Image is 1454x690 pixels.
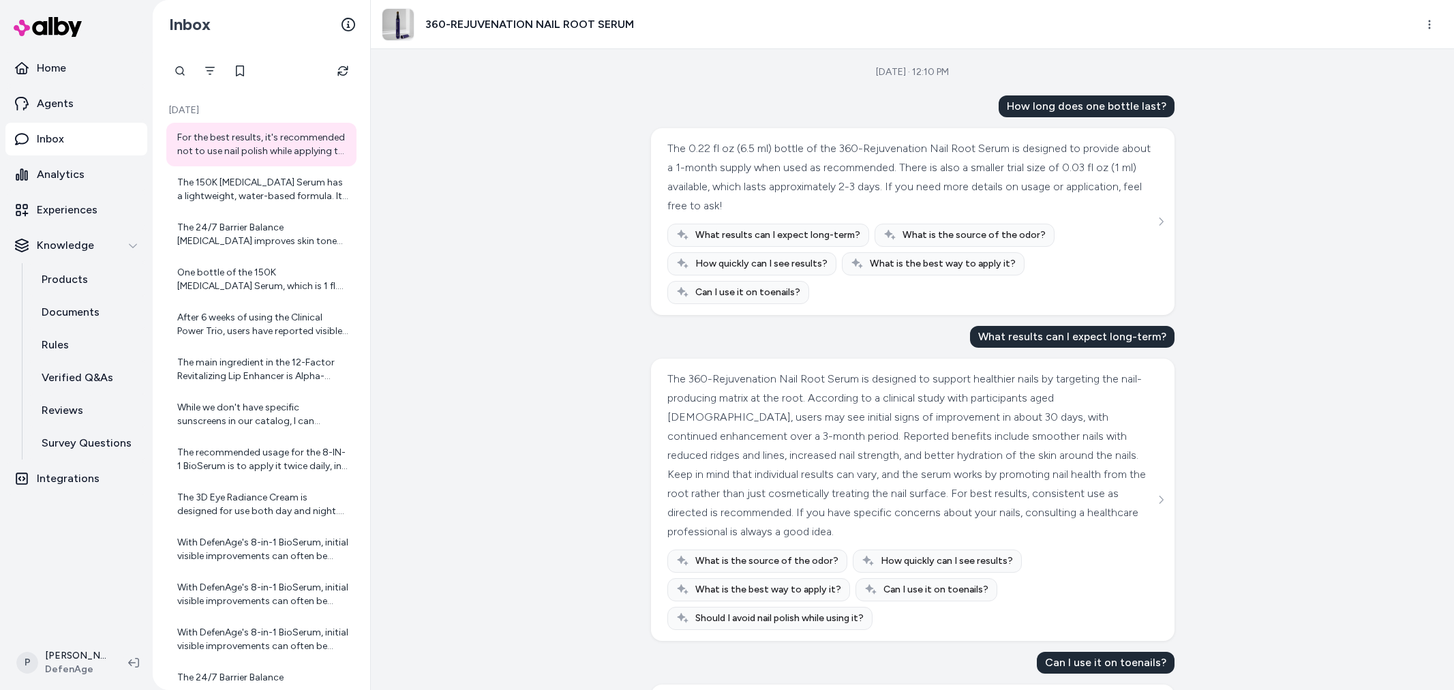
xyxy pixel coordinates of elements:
[42,435,132,451] p: Survey Questions
[177,491,348,518] div: The 3D Eye Radiance Cream is designed for use both day and night. For best results, you can apply...
[37,237,94,254] p: Knowledge
[177,311,348,338] div: After 6 weeks of using the Clinical Power Trio, users have reported visible improvements in sever...
[16,652,38,674] span: P
[28,361,147,394] a: Verified Q&As
[166,393,357,436] a: While we don't have specific sunscreens in our catalog, I can suggest some popular hydrating suns...
[870,257,1016,271] span: What is the best way to apply it?
[177,176,348,203] div: The 150K [MEDICAL_DATA] Serum has a lightweight, water-based formula. It is designed to be non-ir...
[881,554,1013,568] span: How quickly can I see results?
[166,348,357,391] a: The main ingredient in the 12-Factor Revitalizing Lip Enhancer is Alpha-Defensin 5. This exclusiv...
[42,271,88,288] p: Products
[5,158,147,191] a: Analytics
[37,131,64,147] p: Inbox
[37,95,74,112] p: Agents
[425,16,634,33] h3: 360-REJUVENATION NAIL ROOT SERUM
[382,9,414,40] img: nail-serum-3.jpg
[166,618,357,661] a: With DefenAge's 8-in-1 BioSerum, initial visible improvements can often be seen in as little as o...
[695,228,860,242] span: What results can I expect long-term?
[45,663,106,676] span: DefenAge
[196,57,224,85] button: Filter
[667,370,1155,465] div: The 360-Rejuvenation Nail Root Serum is designed to support healthier nails by targeting the nail...
[28,427,147,460] a: Survey Questions
[45,649,106,663] p: [PERSON_NAME]
[42,337,69,353] p: Rules
[166,528,357,571] a: With DefenAge's 8-in-1 BioSerum, initial visible improvements can often be seen in as little as o...
[667,139,1155,215] div: The 0.22 fl oz (6.5 ml) bottle of the 360-Rejuvenation Nail Root Serum is designed to provide abo...
[37,470,100,487] p: Integrations
[903,228,1046,242] span: What is the source of the odor?
[166,258,357,301] a: One bottle of the 150K [MEDICAL_DATA] Serum, which is 1 fl. oz. (about 30 ml), is designed to las...
[695,257,828,271] span: How quickly can I see results?
[695,612,864,625] span: Should I avoid nail polish while using it?
[177,266,348,293] div: One bottle of the 150K [MEDICAL_DATA] Serum, which is 1 fl. oz. (about 30 ml), is designed to las...
[876,65,949,79] div: [DATE] · 12:10 PM
[37,166,85,183] p: Analytics
[329,57,357,85] button: Refresh
[5,194,147,226] a: Experiences
[8,641,117,685] button: P[PERSON_NAME]DefenAge
[166,483,357,526] a: The 3D Eye Radiance Cream is designed for use both day and night. For best results, you can apply...
[177,536,348,563] div: With DefenAge's 8-in-1 BioSerum, initial visible improvements can often be seen in as little as o...
[14,17,82,37] img: alby Logo
[667,465,1155,541] div: Keep in mind that individual results can vary, and the serum works by promoting nail health from ...
[28,329,147,361] a: Rules
[37,202,97,218] p: Experiences
[5,462,147,495] a: Integrations
[970,326,1175,348] div: What results can I expect long-term?
[1037,652,1175,674] div: Can I use it on toenails?
[5,52,147,85] a: Home
[166,123,357,166] a: For the best results, it's recommended not to use nail polish while applying the 360-Rejuvenation...
[166,213,357,256] a: The 24/7 Barrier Balance [MEDICAL_DATA] improves skin tone through a combination of its key ingre...
[42,402,83,419] p: Reviews
[1153,213,1169,230] button: See more
[1153,492,1169,508] button: See more
[166,303,357,346] a: After 6 weeks of using the Clinical Power Trio, users have reported visible improvements in sever...
[695,583,841,597] span: What is the best way to apply it?
[5,123,147,155] a: Inbox
[166,573,357,616] a: With DefenAge's 8-in-1 BioSerum, initial visible improvements can often be seen in as little as o...
[28,394,147,427] a: Reviews
[177,401,348,428] div: While we don't have specific sunscreens in our catalog, I can suggest some popular hydrating suns...
[169,14,211,35] h2: Inbox
[883,583,988,597] span: Can I use it on toenails?
[177,131,348,158] div: For the best results, it's recommended not to use nail polish while applying the 360-Rejuvenation...
[5,87,147,120] a: Agents
[28,263,147,296] a: Products
[177,446,348,473] div: The recommended usage for the 8-IN-1 BioSerum is to apply it twice daily, in the morning and even...
[166,438,357,481] a: The recommended usage for the 8-IN-1 BioSerum is to apply it twice daily, in the morning and even...
[177,626,348,653] div: With DefenAge's 8-in-1 BioSerum, initial visible improvements can often be seen in as little as o...
[695,554,838,568] span: What is the source of the odor?
[37,60,66,76] p: Home
[42,304,100,320] p: Documents
[166,104,357,117] p: [DATE]
[28,296,147,329] a: Documents
[166,168,357,211] a: The 150K [MEDICAL_DATA] Serum has a lightweight, water-based formula. It is designed to be non-ir...
[695,286,800,299] span: Can I use it on toenails?
[999,95,1175,117] div: How long does one bottle last?
[42,370,113,386] p: Verified Q&As
[177,581,348,608] div: With DefenAge's 8-in-1 BioSerum, initial visible improvements can often be seen in as little as o...
[5,229,147,262] button: Knowledge
[177,221,348,248] div: The 24/7 Barrier Balance [MEDICAL_DATA] improves skin tone through a combination of its key ingre...
[177,356,348,383] div: The main ingredient in the 12-Factor Revitalizing Lip Enhancer is Alpha-Defensin 5. This exclusiv...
